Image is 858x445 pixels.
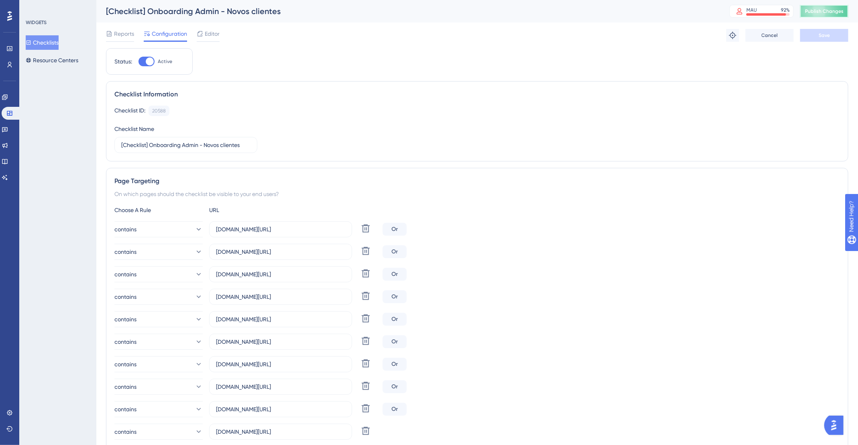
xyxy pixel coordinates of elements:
input: yourwebsite.com/path [216,405,345,414]
span: Save [819,32,830,39]
button: contains [114,334,203,350]
input: yourwebsite.com/path [216,427,345,436]
div: On which pages should the checklist be visible to your end users? [114,189,840,199]
div: Or [383,403,407,416]
div: Or [383,313,407,326]
iframe: UserGuiding AI Assistant Launcher [824,413,848,437]
input: yourwebsite.com/path [216,337,345,346]
span: Cancel [762,32,778,39]
button: Cancel [746,29,794,42]
div: WIDGETS [26,19,47,26]
div: URL [209,205,298,215]
div: Or [383,290,407,303]
button: Publish Changes [800,5,848,18]
span: contains [114,269,137,279]
span: contains [114,427,137,437]
button: contains [114,311,203,327]
input: yourwebsite.com/path [216,247,345,256]
input: yourwebsite.com/path [216,360,345,369]
div: 20588 [152,108,166,114]
span: Need Help? [19,2,50,12]
button: Checklists [26,35,59,50]
span: contains [114,314,137,324]
input: yourwebsite.com/path [216,315,345,324]
button: contains [114,289,203,305]
button: contains [114,244,203,260]
input: yourwebsite.com/path [216,382,345,391]
div: Choose A Rule [114,205,203,215]
div: 92 % [781,7,790,13]
span: Configuration [152,29,187,39]
div: MAU [746,7,757,13]
span: contains [114,225,137,234]
div: [Checklist] Onboarding Admin - Novos clientes [106,6,709,17]
div: Or [383,380,407,393]
button: Resource Centers [26,53,78,67]
div: Or [383,335,407,348]
span: contains [114,337,137,347]
input: yourwebsite.com/path [216,292,345,301]
button: contains [114,424,203,440]
button: contains [114,221,203,237]
button: Save [800,29,848,42]
button: contains [114,356,203,372]
button: contains [114,266,203,282]
span: contains [114,247,137,257]
div: Page Targeting [114,176,840,186]
div: Checklist Information [114,90,840,99]
div: Checklist Name [114,124,154,134]
input: yourwebsite.com/path [216,270,345,279]
span: Publish Changes [805,8,844,14]
span: contains [114,292,137,302]
input: yourwebsite.com/path [216,225,345,234]
span: Reports [114,29,134,39]
button: contains [114,379,203,395]
span: Active [158,58,172,65]
span: contains [114,404,137,414]
div: Or [383,358,407,371]
input: Type your Checklist name [121,141,251,149]
button: contains [114,401,203,417]
div: Checklist ID: [114,106,145,116]
div: Or [383,223,407,236]
div: Or [383,245,407,258]
div: Status: [114,57,132,66]
span: contains [114,359,137,369]
span: Editor [205,29,220,39]
div: Or [383,268,407,281]
span: contains [114,382,137,392]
